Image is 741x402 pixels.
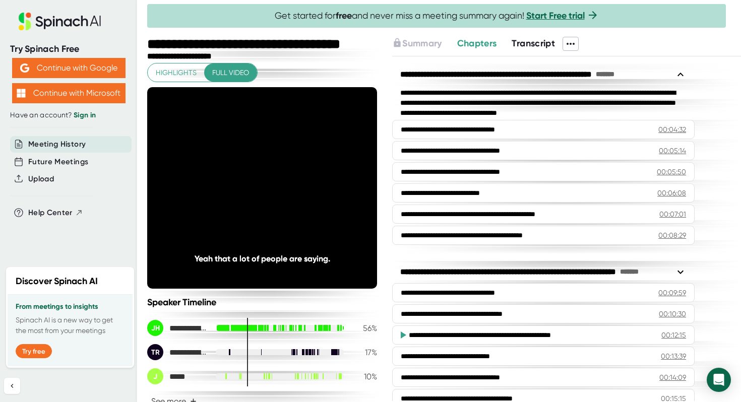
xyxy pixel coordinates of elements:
[457,37,497,50] button: Chapters
[147,368,208,384] div: Jenny
[74,111,96,119] a: Sign in
[659,309,686,319] div: 00:10:30
[10,111,127,120] div: Have an account?
[659,209,686,219] div: 00:07:01
[457,38,497,49] span: Chapters
[658,124,686,135] div: 00:04:32
[352,348,377,357] div: 17 %
[147,297,377,308] div: Speaker Timeline
[659,146,686,156] div: 00:05:14
[147,344,163,360] div: TR
[28,207,83,219] button: Help Center
[28,156,88,168] button: Future Meetings
[147,344,208,360] div: Tyler Rhorick
[402,38,442,49] span: Summary
[147,368,163,384] div: J
[352,323,377,333] div: 56 %
[526,10,585,21] a: Start Free trial
[4,378,20,394] button: Collapse sidebar
[156,66,197,79] span: Highlights
[20,63,29,73] img: Aehbyd4JwY73AAAAAElFTkSuQmCC
[148,63,205,82] button: Highlights
[336,10,352,21] b: free
[12,83,126,103] button: Continue with Microsoft
[28,139,86,150] button: Meeting History
[659,372,686,382] div: 00:14:09
[661,351,686,361] div: 00:13:39
[204,63,257,82] button: Full video
[16,303,125,311] h3: From meetings to insights
[392,37,457,51] div: Upgrade to access
[512,38,555,49] span: Transcript
[658,288,686,298] div: 00:09:59
[16,315,125,336] p: Spinach AI is a new way to get the most from your meetings
[352,372,377,381] div: 10 %
[147,320,163,336] div: JH
[170,254,354,263] div: Yeah that a lot of people are saying.
[275,10,599,22] span: Get started for and never miss a meeting summary again!
[16,275,98,288] h2: Discover Spinach AI
[16,344,52,358] button: Try free
[661,330,686,340] div: 00:12:15
[392,37,442,50] button: Summary
[658,230,686,240] div: 00:08:29
[10,43,127,55] div: Try Spinach Free
[657,167,686,177] div: 00:05:50
[212,66,249,79] span: Full video
[147,320,208,336] div: Josh Hartmann
[12,58,126,78] button: Continue with Google
[512,37,555,50] button: Transcript
[707,368,731,392] div: Open Intercom Messenger
[28,173,54,185] button: Upload
[28,207,73,219] span: Help Center
[657,188,686,198] div: 00:06:08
